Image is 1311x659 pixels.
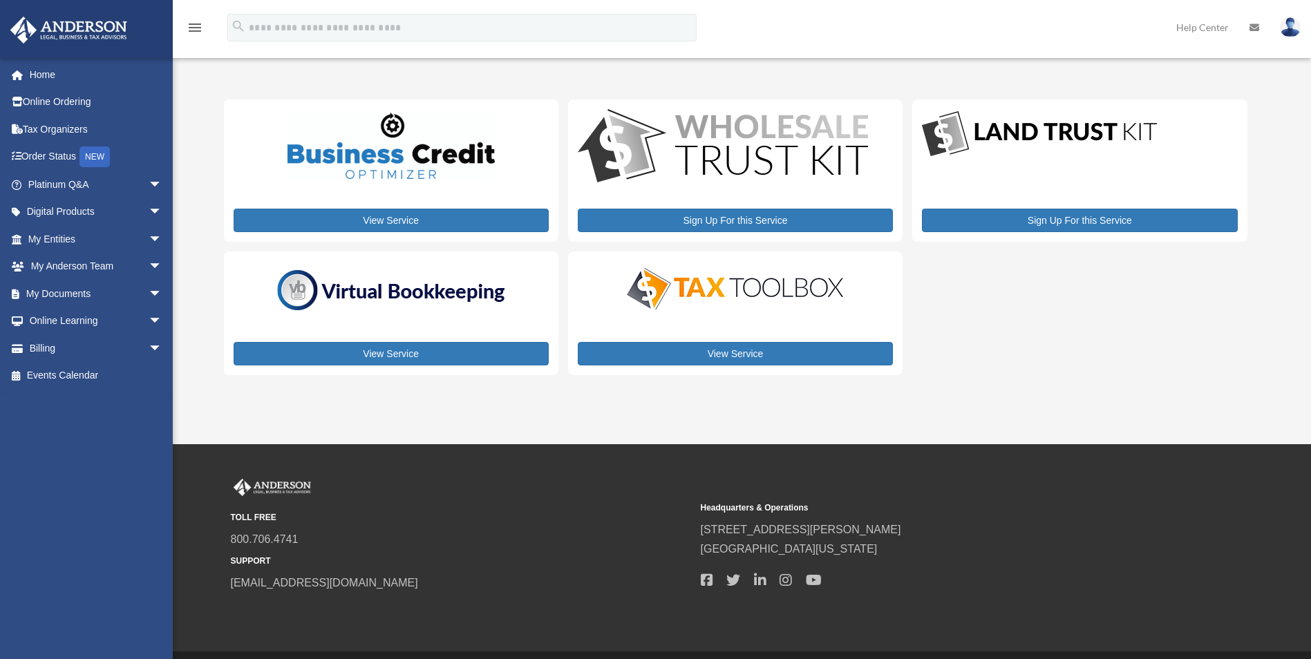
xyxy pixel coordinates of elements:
[10,280,183,307] a: My Documentsarrow_drop_down
[10,115,183,143] a: Tax Organizers
[149,334,176,363] span: arrow_drop_down
[10,334,183,362] a: Billingarrow_drop_down
[231,19,246,34] i: search
[149,225,176,254] span: arrow_drop_down
[231,554,691,569] small: SUPPORT
[149,280,176,308] span: arrow_drop_down
[10,171,183,198] a: Platinum Q&Aarrow_drop_down
[578,109,868,186] img: WS-Trust-Kit-lgo-1.jpg
[701,524,901,535] a: [STREET_ADDRESS][PERSON_NAME]
[149,307,176,336] span: arrow_drop_down
[701,501,1161,515] small: Headquarters & Operations
[231,510,691,525] small: TOLL FREE
[231,533,299,545] a: 800.706.4741
[234,342,549,365] a: View Service
[701,543,878,555] a: [GEOGRAPHIC_DATA][US_STATE]
[10,225,183,253] a: My Entitiesarrow_drop_down
[231,479,314,497] img: Anderson Advisors Platinum Portal
[10,61,183,88] a: Home
[187,24,203,36] a: menu
[149,253,176,281] span: arrow_drop_down
[187,19,203,36] i: menu
[922,209,1237,232] a: Sign Up For this Service
[10,143,183,171] a: Order StatusNEW
[578,342,893,365] a: View Service
[10,88,183,116] a: Online Ordering
[10,307,183,335] a: Online Learningarrow_drop_down
[231,577,418,589] a: [EMAIL_ADDRESS][DOMAIN_NAME]
[922,109,1157,160] img: LandTrust_lgo-1.jpg
[10,253,183,280] a: My Anderson Teamarrow_drop_down
[578,209,893,232] a: Sign Up For this Service
[10,362,183,390] a: Events Calendar
[6,17,131,44] img: Anderson Advisors Platinum Portal
[149,171,176,199] span: arrow_drop_down
[1280,17,1301,37] img: User Pic
[10,198,176,226] a: Digital Productsarrow_drop_down
[234,209,549,232] a: View Service
[79,146,110,167] div: NEW
[149,198,176,227] span: arrow_drop_down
